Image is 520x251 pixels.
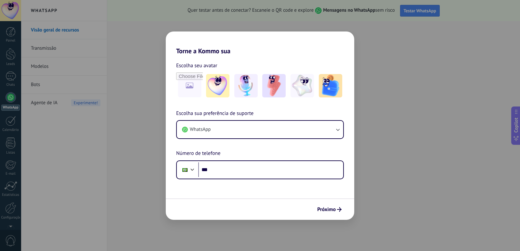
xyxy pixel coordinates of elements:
[291,74,314,97] img: -4.jpeg
[190,126,211,133] span: WhatsApp
[319,74,342,97] img: -5.jpeg
[179,163,191,177] div: Brazil: + 55
[177,121,343,138] button: WhatsApp
[317,207,336,212] span: Próximo
[176,149,220,158] span: Número de telefone
[234,74,258,97] img: -2.jpeg
[314,204,344,215] button: Próximo
[262,74,286,97] img: -3.jpeg
[176,61,217,70] span: Escolha seu avatar
[206,74,229,97] img: -1.jpeg
[166,31,354,55] h2: Torne a Kommo sua
[176,109,253,118] span: Escolha sua preferência de suporte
